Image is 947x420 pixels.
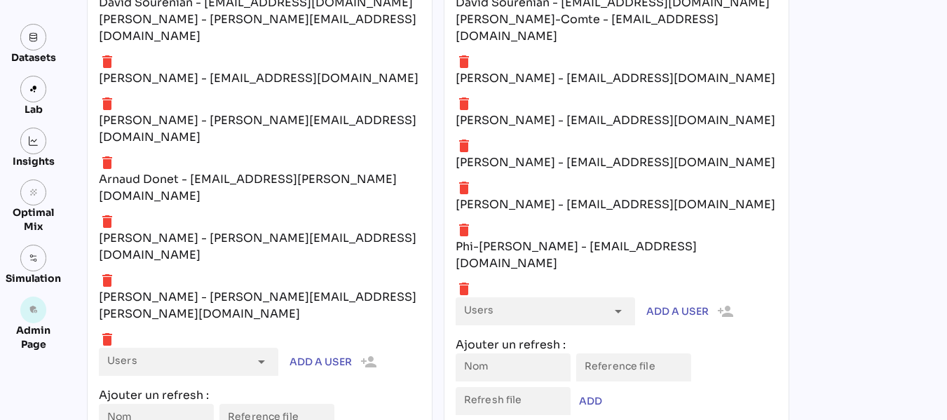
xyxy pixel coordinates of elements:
i: arrow_drop_down [253,353,270,370]
i: person_add [709,303,734,320]
img: data.svg [29,32,39,42]
i: delete [99,53,116,70]
div: [PERSON_NAME] - [EMAIL_ADDRESS][DOMAIN_NAME] [456,112,775,129]
div: Arnaud Donet - [EMAIL_ADDRESS][PERSON_NAME][DOMAIN_NAME] [99,171,421,205]
button: Add a user [643,297,737,325]
i: grain [29,188,39,198]
div: [PERSON_NAME] - [EMAIL_ADDRESS][DOMAIN_NAME] [456,70,775,87]
div: Ajouter un refresh : [99,387,421,404]
span: Add a user [289,353,352,370]
input: Nom [464,353,562,381]
i: delete [456,95,472,112]
i: delete [99,154,116,171]
i: delete [456,222,472,238]
div: [PERSON_NAME] - [EMAIL_ADDRESS][DOMAIN_NAME] [456,154,775,171]
div: Admin Page [6,323,61,351]
i: delete [456,280,472,297]
i: person_add [352,353,377,370]
i: delete [456,137,472,154]
img: lab.svg [29,84,39,94]
span: Add a user [646,303,709,320]
div: Phi-[PERSON_NAME] - [EMAIL_ADDRESS][DOMAIN_NAME] [456,238,777,272]
i: delete [456,53,472,70]
div: Datasets [11,50,56,65]
i: delete [99,331,116,348]
div: [PERSON_NAME] - [PERSON_NAME][EMAIL_ADDRESS][DOMAIN_NAME] [99,112,421,146]
span: ADD [579,393,602,409]
div: [PERSON_NAME] - [PERSON_NAME][EMAIL_ADDRESS][DOMAIN_NAME] [99,11,421,45]
i: delete [99,95,116,112]
div: [PERSON_NAME] - [EMAIL_ADDRESS][DOMAIN_NAME] [99,70,418,87]
div: Simulation [6,271,61,285]
div: Insights [13,154,55,168]
button: ADD [576,390,605,412]
div: Optimal Mix [6,205,61,233]
div: Lab [18,102,49,116]
div: [PERSON_NAME]-Comte - [EMAIL_ADDRESS][DOMAIN_NAME] [456,11,777,45]
img: graph.svg [29,136,39,146]
div: [PERSON_NAME] - [EMAIL_ADDRESS][DOMAIN_NAME] [456,196,775,213]
i: delete [99,213,116,230]
img: settings.svg [29,253,39,263]
button: Add a user [287,348,380,376]
i: delete [99,272,116,289]
i: admin_panel_settings [29,305,39,315]
i: arrow_drop_down [610,303,627,320]
div: Ajouter un refresh : [456,337,777,353]
div: [PERSON_NAME] - [PERSON_NAME][EMAIL_ADDRESS][PERSON_NAME][DOMAIN_NAME] [99,289,421,323]
div: [PERSON_NAME] - [PERSON_NAME][EMAIL_ADDRESS][DOMAIN_NAME] [99,230,421,264]
i: delete [456,179,472,196]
